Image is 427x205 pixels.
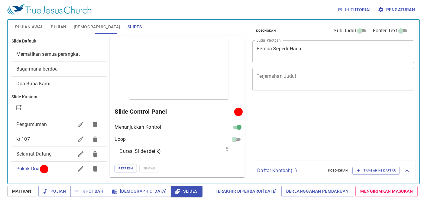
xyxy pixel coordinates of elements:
button: Tambah ke Daftar [352,167,400,175]
img: True Jesus Church [7,4,91,15]
p: Loop [115,136,126,143]
span: kr 107 [16,136,30,142]
p: Durasi Slide (detik) [119,148,161,155]
button: Slides [171,186,202,197]
span: Kosongkan [328,168,348,173]
span: Terakhir Diperbarui [DATE] [215,188,277,195]
button: Khotbah [70,186,108,197]
a: Terakhir Diperbarui [DATE] [212,186,279,197]
span: [object Object] [16,81,50,87]
button: Pengaturan [377,4,417,15]
div: Daftar Khotbah(1)KosongkanTambah ke Daftar [252,161,416,181]
button: Refresh [115,165,137,172]
a: Mengirimkan Masukan [355,186,418,197]
span: Pengumuman [16,121,47,127]
p: Menunjukkan Kontrol [115,124,161,131]
h6: Slide Default [11,38,108,45]
div: Pengumuman [11,117,108,132]
h6: Slide Control Panel [115,107,236,116]
div: Mematikan semua perangkat [11,47,108,61]
span: [object Object] [16,51,80,57]
div: Doa Bapa Kami [11,77,108,91]
span: Pujian [51,23,66,31]
div: Bagaimana berdoa [11,62,108,76]
button: Kosongkan [252,27,279,34]
button: Matikan [7,186,36,197]
button: [DEMOGRAPHIC_DATA] [108,186,171,197]
span: Matikan [12,188,31,195]
span: Pokok Doa [16,166,40,172]
span: [object Object] [16,66,58,72]
h6: Slide Kustom [11,94,108,100]
button: Pilih tutorial [336,4,374,15]
span: Khotbah [75,188,103,195]
span: Pengaturan [379,6,415,14]
span: Pilih tutorial [338,6,372,14]
span: Pujian [43,188,66,195]
textarea: Berdoa Seperti Hana [257,46,410,57]
iframe: from-child [250,97,382,158]
button: Kosongkan [325,167,351,174]
span: Sub Judul [334,27,356,34]
span: Refresh [118,166,133,171]
span: Slides [176,188,197,195]
div: Kr 468 [11,176,108,191]
div: Selamat Datang [11,147,108,161]
p: Daftar Khotbah ( 1 ) [257,167,323,174]
span: Selamat Datang [16,151,52,157]
span: [DEMOGRAPHIC_DATA] [74,23,120,31]
span: [DEMOGRAPHIC_DATA] [113,188,167,195]
a: Berlangganan Pembaruan [281,186,354,197]
span: Footer Text [373,27,397,34]
span: Berlangganan Pembaruan [286,188,349,195]
span: Mengirimkan Masukan [360,188,413,195]
div: kr 107 [11,132,108,147]
button: Pujian [38,186,71,197]
span: Kosongkan [256,28,276,33]
span: Tambah ke Daftar [356,168,396,173]
span: Pujian Awal [15,23,44,31]
div: Pokok Doa [11,162,108,176]
span: Slides [128,23,142,31]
